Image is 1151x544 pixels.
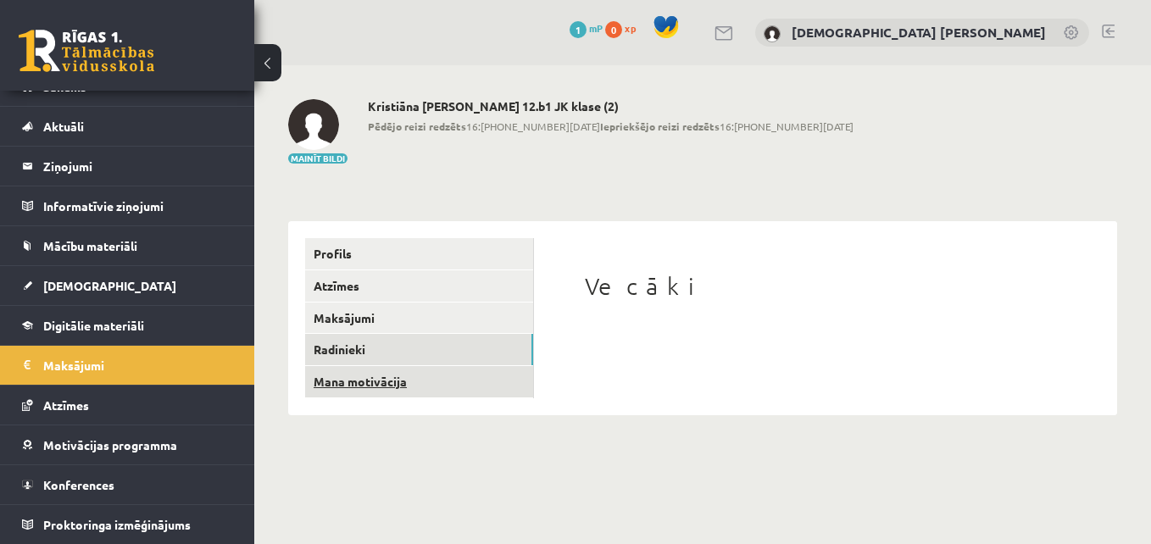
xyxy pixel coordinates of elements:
span: Motivācijas programma [43,437,177,452]
span: Proktoringa izmēģinājums [43,517,191,532]
b: Pēdējo reizi redzēts [368,119,466,133]
a: Proktoringa izmēģinājums [22,505,233,544]
span: 16:[PHONE_NUMBER][DATE] 16:[PHONE_NUMBER][DATE] [368,119,854,134]
img: Kristiāna Daniela Freimane [288,99,339,150]
b: Iepriekšējo reizi redzēts [600,119,720,133]
a: 0 xp [605,21,644,35]
a: Motivācijas programma [22,425,233,464]
button: Mainīt bildi [288,153,348,164]
a: Mācību materiāli [22,226,233,265]
img: Kristiāna Daniela Freimane [764,25,781,42]
span: xp [625,21,636,35]
legend: Informatīvie ziņojumi [43,186,233,225]
span: Mācību materiāli [43,238,137,253]
span: Aktuāli [43,119,84,134]
a: Informatīvie ziņojumi [22,186,233,225]
a: Atzīmes [22,386,233,425]
a: Digitālie materiāli [22,306,233,345]
span: [DEMOGRAPHIC_DATA] [43,278,176,293]
a: Maksājumi [22,346,233,385]
a: Rīgas 1. Tālmācības vidusskola [19,30,154,72]
legend: Ziņojumi [43,147,233,186]
a: Mana motivācija [305,366,533,397]
h1: Vecāki [585,272,1066,301]
a: Konferences [22,465,233,504]
a: 1 mP [570,21,603,35]
a: Profils [305,238,533,269]
span: 0 [605,21,622,38]
a: [DEMOGRAPHIC_DATA] [22,266,233,305]
a: Atzīmes [305,270,533,302]
a: Ziņojumi [22,147,233,186]
span: Digitālie materiāli [43,318,144,333]
span: mP [589,21,603,35]
span: Konferences [43,477,114,492]
span: 1 [570,21,587,38]
a: Aktuāli [22,107,233,146]
a: Radinieki [305,334,533,365]
span: Atzīmes [43,397,89,413]
a: [DEMOGRAPHIC_DATA] [PERSON_NAME] [792,24,1046,41]
legend: Maksājumi [43,346,233,385]
a: Maksājumi [305,303,533,334]
h2: Kristiāna [PERSON_NAME] 12.b1 JK klase (2) [368,99,854,114]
